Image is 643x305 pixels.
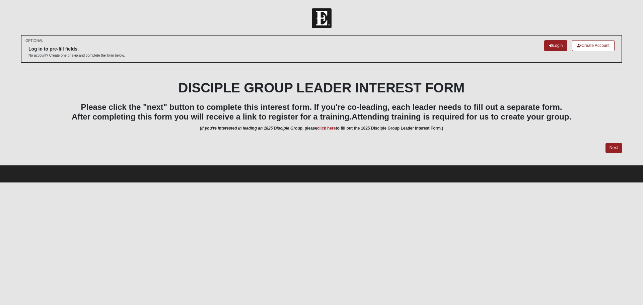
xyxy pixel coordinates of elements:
b: DISCIPLE GROUP LEADER INTEREST FORM [178,80,465,95]
small: OPTIONAL [25,38,43,43]
h6: Log in to pre-fill fields. [28,46,125,52]
a: Create Account [572,40,615,51]
a: Login [544,40,567,51]
img: Church of Eleven22 Logo [312,8,332,28]
i: If you're interested in leading an 1825 Disciple Group [201,126,302,131]
p: No account? Create one or skip and complete the form below. [28,53,125,58]
h6: ( , please to fill out the 1825 Disciple Group Leader Interest Form.) [21,126,622,131]
h3: Please click the "next" button to complete this interest form. If you're co-leading, each leader ... [21,102,622,122]
span: Attending training is required for us to create your group. [352,112,571,121]
a: Next [605,143,622,153]
a: click here [317,126,336,131]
